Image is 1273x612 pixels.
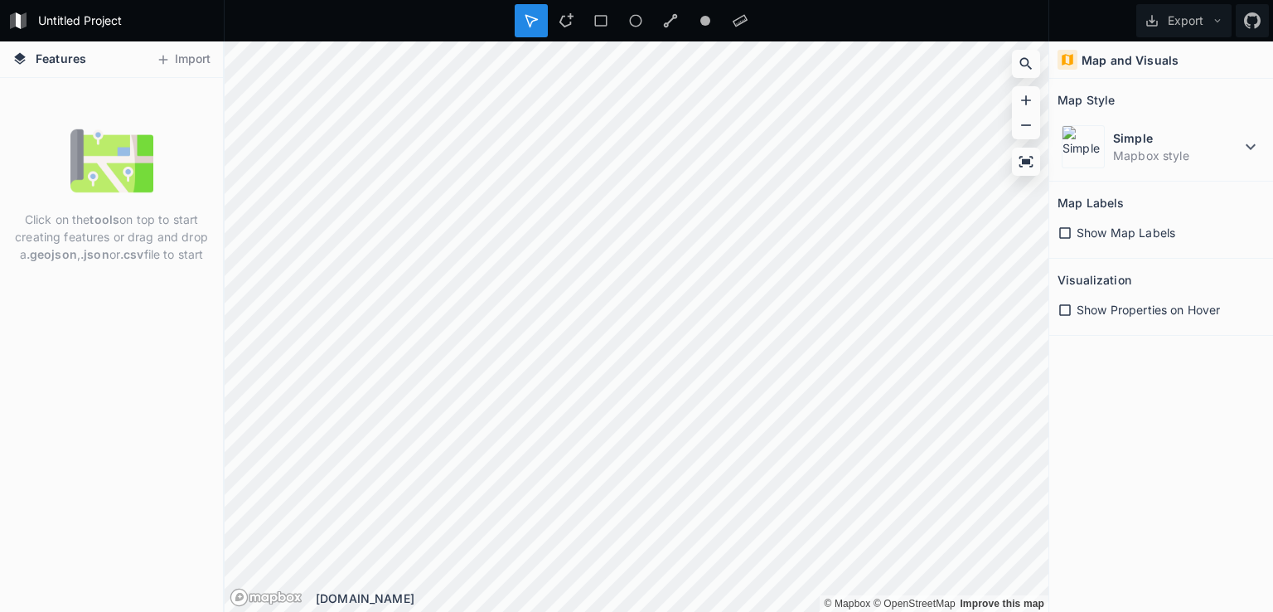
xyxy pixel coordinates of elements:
a: Mapbox [824,598,870,610]
a: Mapbox logo [230,588,303,607]
strong: .csv [120,247,144,261]
h4: Map and Visuals [1082,51,1179,69]
dt: Simple [1113,129,1241,147]
div: [DOMAIN_NAME] [316,590,1048,607]
dd: Mapbox style [1113,147,1241,164]
p: Click on the on top to start creating features or drag and drop a , or file to start [12,211,211,263]
h2: Map Labels [1058,190,1124,216]
span: Show Map Labels [1077,224,1175,241]
a: OpenStreetMap [874,598,956,610]
strong: .geojson [27,247,77,261]
strong: .json [80,247,109,261]
span: Features [36,50,86,67]
strong: tools [90,212,119,226]
button: Import [148,46,219,73]
span: Show Properties on Hover [1077,301,1220,318]
h2: Map Style [1058,87,1115,113]
h2: Visualization [1058,267,1131,293]
img: empty [70,119,153,202]
button: Export [1136,4,1232,37]
img: Simple [1062,125,1105,168]
a: Map feedback [960,598,1044,610]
